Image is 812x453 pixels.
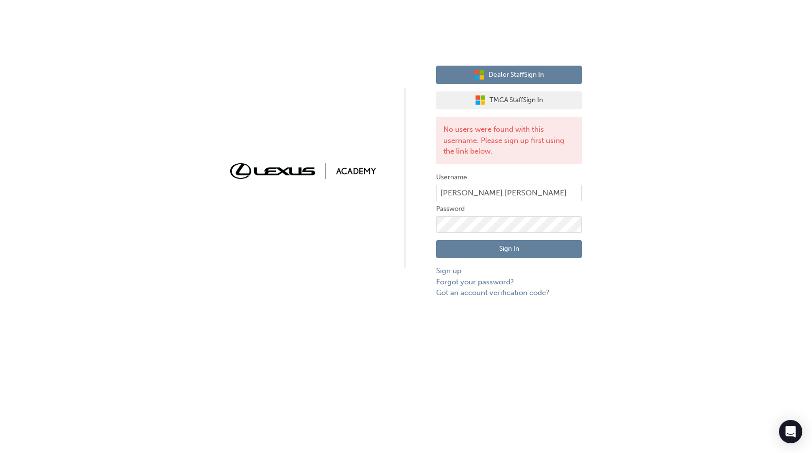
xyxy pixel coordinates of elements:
input: Username [436,185,582,201]
a: Forgot your password? [436,277,582,288]
a: Sign up [436,265,582,277]
label: Password [436,203,582,215]
button: TMCA StaffSign In [436,91,582,110]
button: Dealer StaffSign In [436,66,582,84]
span: TMCA Staff Sign In [490,95,543,106]
img: Trak [230,163,376,178]
span: Dealer Staff Sign In [489,70,544,81]
div: No users were found with this username. Please sign up first using the link below. [436,117,582,164]
button: Sign In [436,240,582,259]
a: Got an account verification code? [436,287,582,298]
label: Username [436,172,582,183]
div: Open Intercom Messenger [779,420,802,443]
